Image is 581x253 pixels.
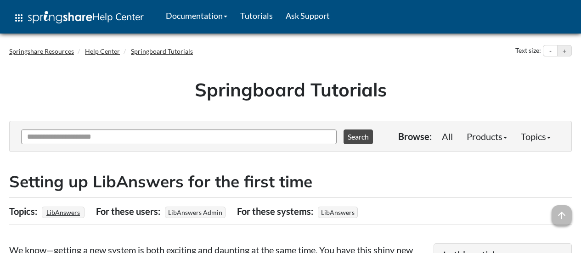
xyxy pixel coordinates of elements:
span: LibAnswers Admin [165,207,226,218]
button: Increase text size [558,45,571,56]
p: Browse: [398,130,432,143]
span: arrow_upward [552,205,572,225]
div: For these users: [96,202,163,220]
a: Products [460,127,514,146]
a: Springshare Resources [9,47,74,55]
a: Documentation [159,4,234,27]
a: Ask Support [279,4,336,27]
div: Text size: [513,45,543,57]
a: arrow_upward [552,206,572,217]
span: Help Center [92,11,144,22]
button: Decrease text size [543,45,557,56]
img: Springshare [28,11,92,23]
div: For these systems: [237,202,316,220]
a: LibAnswers [45,206,81,219]
a: Topics [514,127,558,146]
h2: Setting up LibAnswers for the first time [9,170,572,193]
button: Search [344,129,373,144]
div: Topics: [9,202,39,220]
a: Tutorials [234,4,279,27]
a: apps Help Center [7,4,150,32]
a: Help Center [85,47,120,55]
h1: Springboard Tutorials [16,77,565,102]
a: All [435,127,460,146]
span: apps [13,12,24,23]
a: Springboard Tutorials [131,47,193,55]
span: LibAnswers [318,207,358,218]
